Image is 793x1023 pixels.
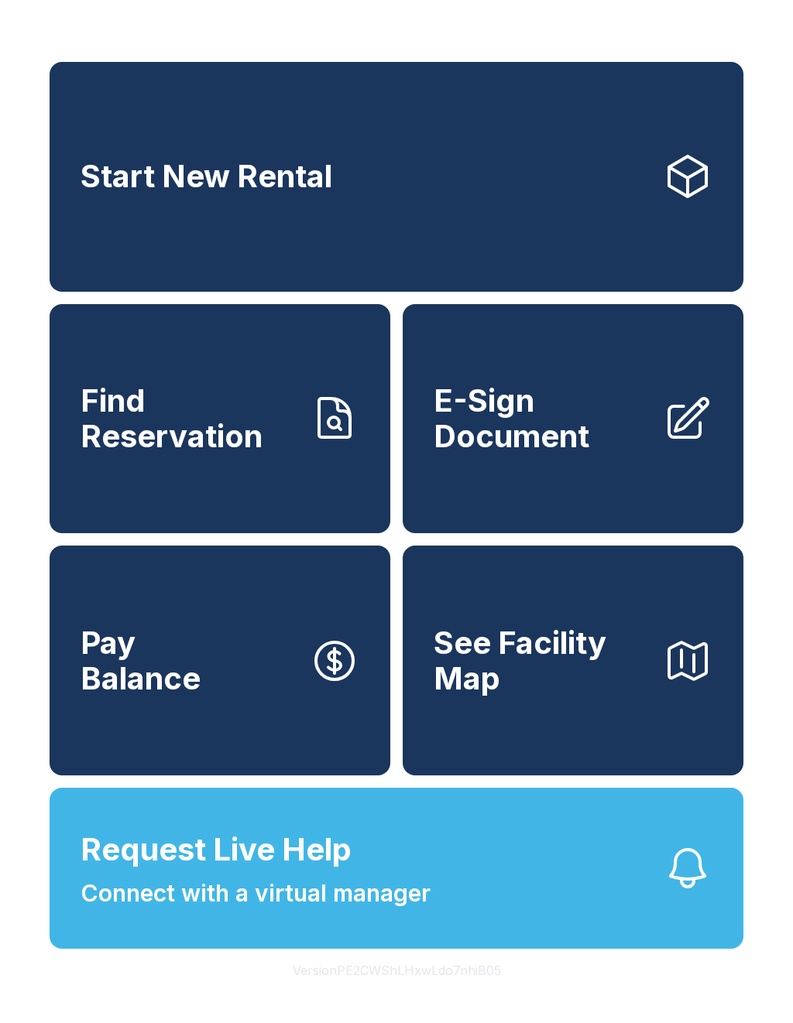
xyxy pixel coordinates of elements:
[403,304,743,534] a: E-Sign Document
[434,625,651,696] span: See Facility Map
[81,876,431,911] span: Connect with a virtual manager
[280,949,513,992] button: VersionPE2CWShLHxwLdo7nhiB05
[50,62,743,292] a: Start New Rental
[81,159,332,194] span: Start New Rental
[50,304,390,534] a: Find Reservation
[434,383,651,453] span: E-Sign Document
[403,546,743,775] button: See Facility Map
[81,625,201,696] span: Pay Balance
[81,826,352,873] span: Request Live Help
[50,788,743,949] button: Request Live HelpConnect with a virtual manager
[50,546,390,775] a: PayBalance
[81,383,297,453] span: Find Reservation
